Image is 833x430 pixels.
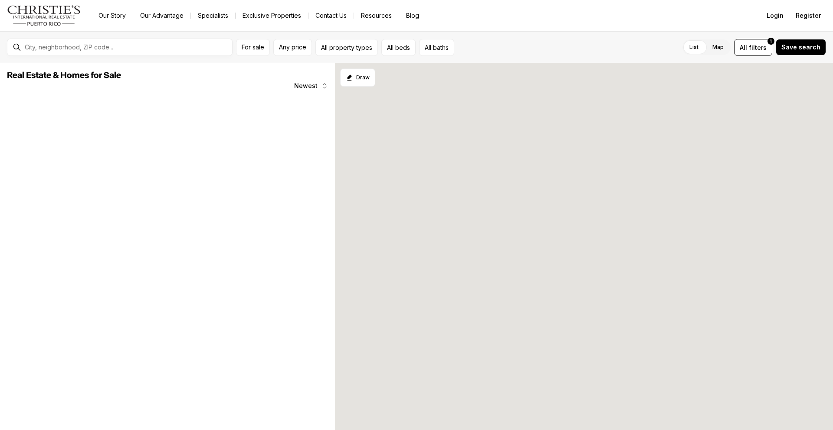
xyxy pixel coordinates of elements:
button: Newest [289,77,333,94]
button: Register [790,7,826,24]
a: Blog [399,10,426,22]
span: Any price [279,44,306,51]
button: Contact Us [308,10,354,22]
a: Specialists [191,10,235,22]
span: Register [796,12,821,19]
a: Exclusive Properties [236,10,308,22]
button: For sale [236,39,270,56]
button: Allfilters1 [734,39,772,56]
button: Save search [776,39,826,55]
span: Real Estate & Homes for Sale [7,71,121,80]
button: All property types [315,39,378,56]
span: Save search [781,44,820,51]
span: All [740,43,747,52]
label: List [682,39,705,55]
a: Our Story [92,10,133,22]
button: Login [761,7,789,24]
button: Any price [273,39,312,56]
a: Our Advantage [133,10,190,22]
span: For sale [242,44,264,51]
span: 1 [770,38,772,45]
a: Resources [354,10,399,22]
button: All beds [381,39,416,56]
label: Map [705,39,731,55]
span: Newest [294,82,318,89]
span: Login [767,12,784,19]
button: Start drawing [340,68,375,87]
button: All baths [419,39,454,56]
span: filters [749,43,767,52]
img: logo [7,5,81,26]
